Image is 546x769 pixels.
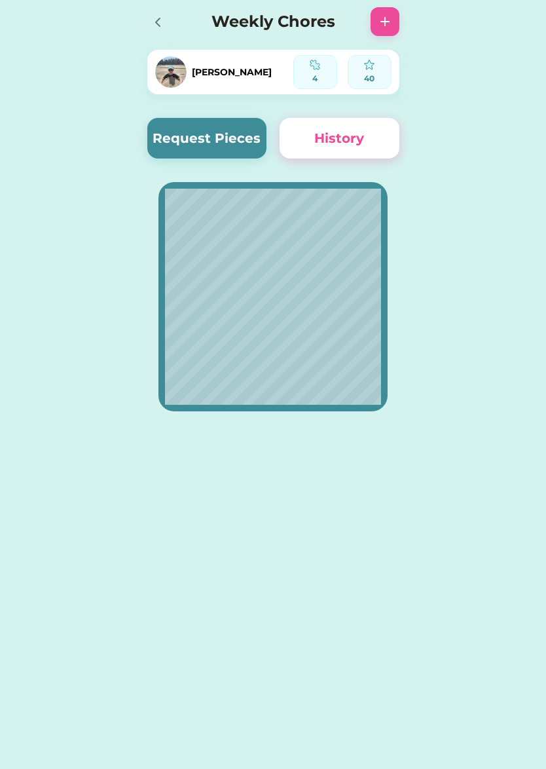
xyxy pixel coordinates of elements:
[364,60,374,70] img: interface-favorite-star--reward-rating-rate-social-star-media-favorite-like-stars.svg
[352,73,387,84] div: 40
[189,10,357,33] h4: Weekly Chores
[298,73,333,84] div: 4
[192,66,272,79] div: [PERSON_NAME]
[155,56,187,88] img: https%3A%2F%2F1dfc823d71cc564f25c7cc035732a2d8.cdn.bubble.io%2Ff1757700758603x620604596467744600%...
[147,118,267,159] button: Request Pieces
[310,60,320,70] img: programming-module-puzzle-1--code-puzzle-module-programming-plugin-piece.svg
[377,14,393,29] img: add%201.svg
[280,118,399,159] button: History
